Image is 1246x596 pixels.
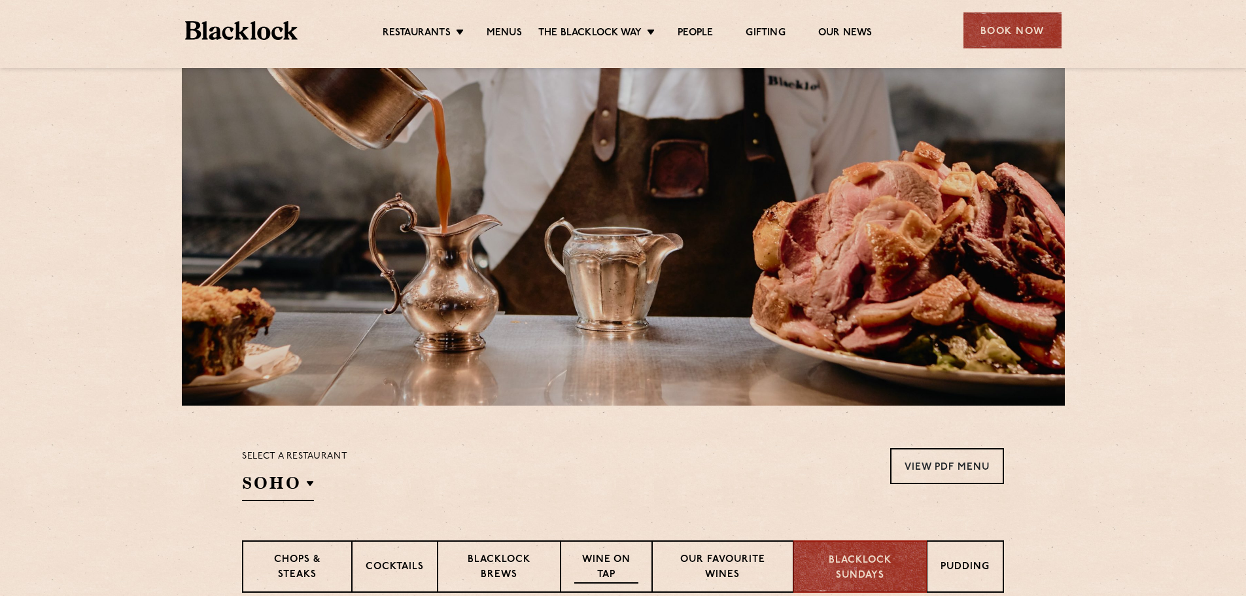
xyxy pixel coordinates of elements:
[678,27,713,41] a: People
[242,448,347,465] p: Select a restaurant
[963,12,1062,48] div: Book Now
[538,27,642,41] a: The Blacklock Way
[451,553,547,584] p: Blacklock Brews
[242,472,314,501] h2: SOHO
[818,27,873,41] a: Our News
[574,553,638,584] p: Wine on Tap
[487,27,522,41] a: Menus
[383,27,451,41] a: Restaurants
[185,21,298,40] img: BL_Textured_Logo-footer-cropped.svg
[807,553,913,583] p: Blacklock Sundays
[890,448,1004,484] a: View PDF Menu
[746,27,785,41] a: Gifting
[666,553,779,584] p: Our favourite wines
[941,560,990,576] p: Pudding
[366,560,424,576] p: Cocktails
[256,553,338,584] p: Chops & Steaks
